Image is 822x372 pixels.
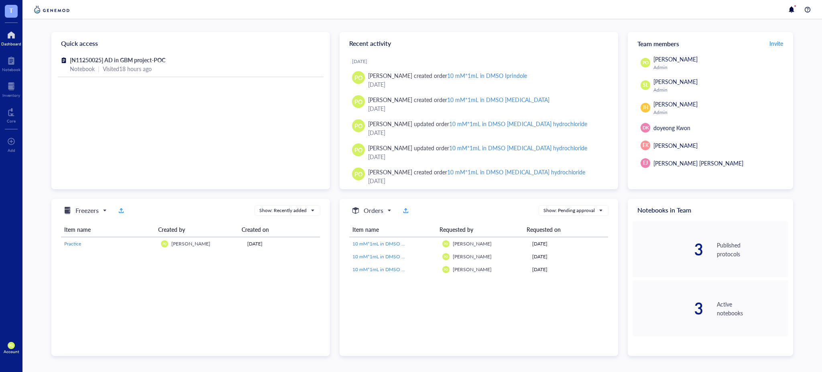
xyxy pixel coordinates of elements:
div: Published protocols [717,241,788,258]
a: PO[PERSON_NAME] updated order10 mM*1mL in DMSO [MEDICAL_DATA] hydrochloride[DATE] [346,116,612,140]
div: Notebook [2,67,20,72]
div: Show: Pending approval [543,207,595,214]
div: [DATE] [532,240,605,247]
th: Requested by [436,222,523,237]
a: Dashboard [1,29,21,46]
div: Active notebooks [717,300,788,317]
span: [PERSON_NAME] [453,253,492,260]
span: PO [354,170,362,178]
div: [DATE] [247,240,317,247]
div: [PERSON_NAME] created order [368,71,527,80]
span: PO [444,242,448,246]
div: Notebook [70,64,95,73]
button: Invite [769,37,783,50]
a: Inventory [2,80,20,98]
div: Recent activity [340,32,618,55]
div: Core [7,119,16,123]
span: doyeong Kwon [653,124,690,132]
div: [DATE] [532,253,605,260]
span: [PERSON_NAME] [453,240,492,247]
th: Created by [155,222,238,237]
span: T [9,5,13,15]
span: [N11250025] AD in GBM project-POC [70,56,165,64]
span: Practice [64,240,81,247]
div: [DATE] [368,104,605,113]
div: [PERSON_NAME] updated order [368,119,587,128]
img: genemod-logo [32,5,71,14]
div: [DATE] [368,176,605,185]
span: [PERSON_NAME] [653,100,698,108]
a: 10 mM*1mL in DMSO [MEDICAL_DATA] [352,253,436,260]
div: Visited 18 hours ago [103,64,152,73]
div: Account [4,349,19,354]
span: EK [643,142,649,149]
span: [PERSON_NAME] [171,240,210,247]
div: Admin [653,64,785,71]
div: 10 mM*1mL in DMSO [MEDICAL_DATA] hydrochloride [449,144,587,152]
div: 10 mM*1mL in DMSO [MEDICAL_DATA] hydrochloride [449,120,587,128]
span: Invite [769,39,783,47]
div: 10 mM*1mL in DMSO [MEDICAL_DATA] hydrochloride [447,168,585,176]
a: PO[PERSON_NAME] created order10 mM*1mL in DMSO [MEDICAL_DATA][DATE] [346,92,612,116]
span: DK [642,125,649,131]
span: 10 mM*1mL in DMSO Iprindole [352,240,420,247]
h5: Orders [364,206,383,215]
span: PO [444,255,448,259]
div: 10 mM*1mL in DMSO Iprindole [447,72,527,80]
a: Practice [64,240,155,247]
div: Add [8,148,15,153]
span: [PERSON_NAME] [453,266,492,273]
h5: Freezers [75,206,99,215]
div: Notebooks in Team [628,199,793,221]
a: 10 mM*1mL in DMSO Iprindole [352,240,436,247]
div: [DATE] [368,128,605,137]
div: Inventory [2,93,20,98]
div: 10 mM*1mL in DMSO [MEDICAL_DATA] [447,96,549,104]
th: Item name [61,222,155,237]
span: 10 mM*1mL in DMSO [MEDICAL_DATA] hydrochloride [352,266,471,273]
div: [DATE] [352,58,612,65]
span: PO [354,73,362,82]
div: Show: Recently added [259,207,307,214]
div: [DATE] [368,80,605,89]
span: PO [354,121,362,130]
span: PO [642,59,649,66]
div: Dashboard [1,41,21,46]
a: PO[PERSON_NAME] created order10 mM*1mL in DMSO Iprindole[DATE] [346,68,612,92]
span: PO [163,242,167,246]
div: [DATE] [532,266,605,273]
a: PO[PERSON_NAME] created order10 mM*1mL in DMSO [MEDICAL_DATA] hydrochloride[DATE] [346,164,612,188]
span: PO [9,344,13,347]
span: PO [444,268,448,272]
div: Quick access [51,32,330,55]
span: 10 mM*1mL in DMSO [MEDICAL_DATA] [352,253,440,260]
span: SL [643,82,648,89]
th: Created on [238,222,312,237]
div: 3 [633,300,704,317]
div: Admin [653,109,785,116]
span: [PERSON_NAME] [653,55,698,63]
div: [DATE] [368,152,605,161]
a: Notebook [2,54,20,72]
a: 10 mM*1mL in DMSO [MEDICAL_DATA] hydrochloride [352,266,436,273]
a: PO[PERSON_NAME] updated order10 mM*1mL in DMSO [MEDICAL_DATA] hydrochloride[DATE] [346,140,612,164]
div: | [98,64,100,73]
th: Requested on [523,222,600,237]
th: Item name [349,222,436,237]
div: [PERSON_NAME] updated order [368,143,587,152]
span: [PERSON_NAME] [653,141,698,149]
div: [PERSON_NAME] created order [368,95,549,104]
span: PO [354,97,362,106]
span: EJ [643,159,648,167]
div: Admin [653,87,785,93]
span: [PERSON_NAME] [PERSON_NAME] [653,159,743,167]
div: 3 [633,241,704,258]
div: Team members [628,32,793,55]
span: PO [354,145,362,154]
span: [PERSON_NAME] [653,78,698,86]
span: JH [643,104,648,111]
div: [PERSON_NAME] created order [368,168,585,176]
a: Core [7,106,16,123]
